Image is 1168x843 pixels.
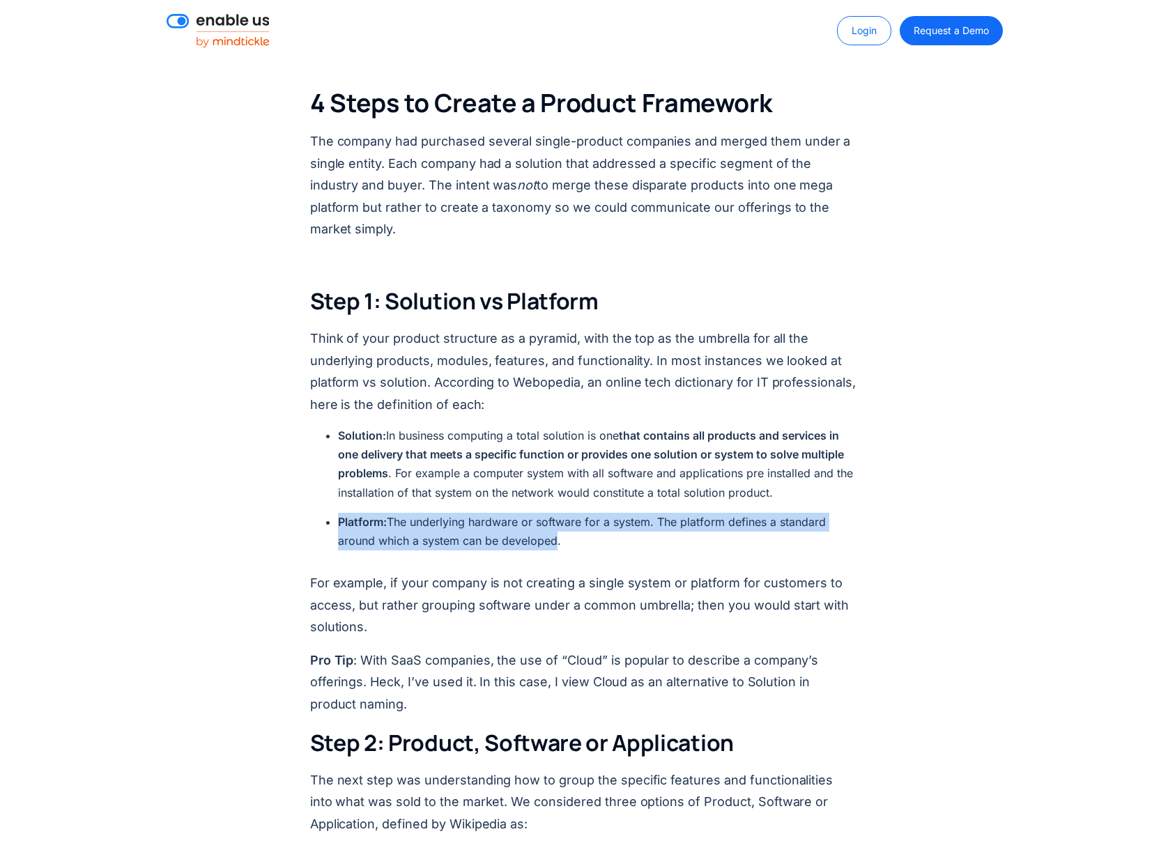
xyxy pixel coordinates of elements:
em: not [517,178,537,192]
p: Think of your product structure as a pyramid, with the top as the umbrella for all the underlying... [310,327,859,415]
li: The underlying hardware or software for a system. The platform defines a standard around which a ... [338,513,859,550]
a: Login [837,16,891,45]
li: In business computing a total solution is one . For example a computer system with all software a... [338,426,859,502]
strong: that contains all products and services in one delivery that meets a specific function or provide... [338,428,844,480]
p: The next step was understanding how to group the specific features and functionalities into what ... [310,769,859,835]
p: The company had purchased several single-product companies and merged them under a single entity.... [310,130,859,240]
iframe: Qualified Messenger [1104,779,1168,843]
h3: Step 1: Solution vs Platform [310,287,859,316]
a: Request a Demo [900,16,1002,45]
p: ‍ [310,252,859,274]
h3: Step 2: Product, Software or Application [310,729,859,758]
p: : With SaaS companies, the use of “Cloud” is popular to describe a company’s offerings. Heck, I’v... [310,649,859,716]
strong: Platform: [338,515,387,529]
p: For example, if your company is not creating a single system or platform for customers to access,... [310,572,859,638]
strong: Pro Tip [310,653,354,667]
h2: 4 Steps to Create a Product Framework [310,87,859,120]
strong: Solution: [338,428,386,442]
